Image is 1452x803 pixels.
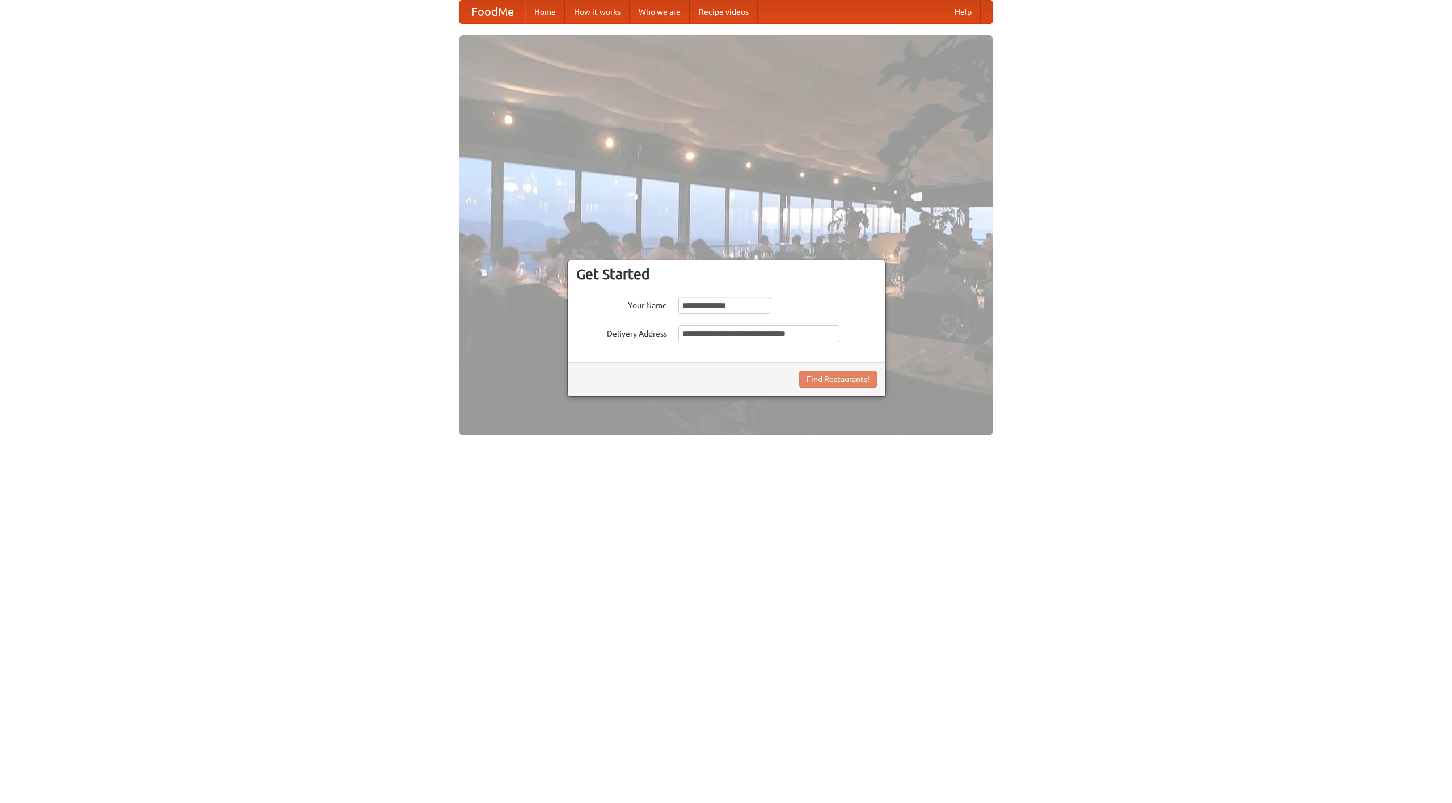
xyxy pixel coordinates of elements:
a: FoodMe [460,1,525,23]
a: Home [525,1,565,23]
label: Delivery Address [576,325,667,339]
a: Who we are [630,1,690,23]
h3: Get Started [576,266,877,283]
a: How it works [565,1,630,23]
a: Help [946,1,981,23]
a: Recipe videos [690,1,758,23]
label: Your Name [576,297,667,311]
button: Find Restaurants! [799,371,877,388]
